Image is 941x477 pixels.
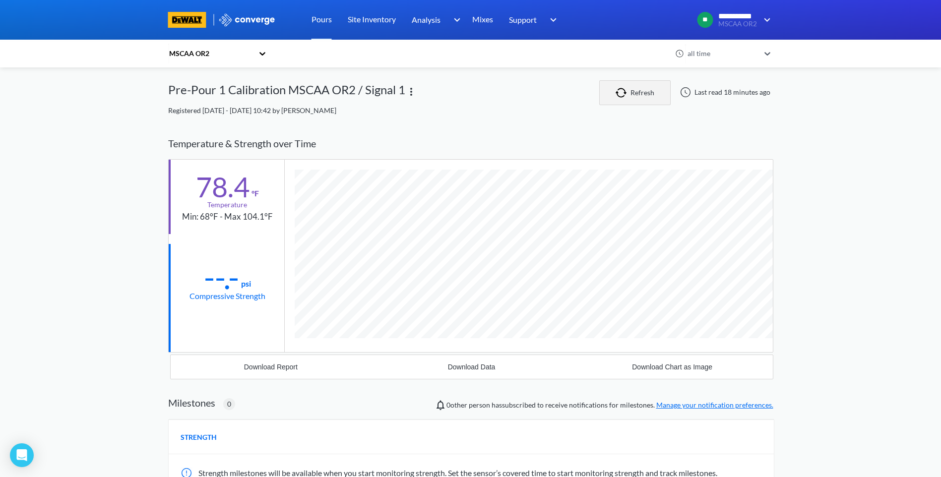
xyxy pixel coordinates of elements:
span: 0 other [446,401,467,409]
h2: Milestones [168,397,215,409]
img: logo_ewhite.svg [218,13,276,26]
div: Download Data [448,363,496,371]
div: Pre-Pour 1 Calibration MSCAA OR2 / Signal 1 [168,80,405,105]
button: Download Report [171,355,372,379]
img: notifications-icon.svg [435,399,446,411]
img: icon-refresh.svg [616,88,630,98]
div: Download Report [244,363,298,371]
img: more.svg [405,86,417,98]
span: 0 [227,399,231,410]
img: downArrow.svg [447,14,463,26]
div: 78.4 [196,175,250,199]
div: Temperature & Strength over Time [168,128,773,159]
button: Refresh [599,80,671,105]
button: Download Data [371,355,572,379]
img: downArrow.svg [757,14,773,26]
span: Support [509,13,537,26]
a: branding logo [168,12,218,28]
div: Download Chart as Image [632,363,712,371]
div: Last read 18 minutes ago [675,86,773,98]
img: icon-clock.svg [675,49,684,58]
img: downArrow.svg [544,14,560,26]
div: Open Intercom Messenger [10,443,34,467]
div: Temperature [207,199,247,210]
div: Min: 68°F - Max 104.1°F [182,210,273,224]
div: Compressive Strength [189,290,265,302]
span: Analysis [412,13,440,26]
span: MSCAA OR2 [718,20,757,28]
span: Registered [DATE] - [DATE] 10:42 by [PERSON_NAME] [168,106,336,115]
span: STRENGTH [181,432,217,443]
a: Manage your notification preferences. [656,401,773,409]
div: --.- [204,265,239,290]
img: branding logo [168,12,206,28]
span: person has subscribed to receive notifications for milestones. [446,400,773,411]
button: Download Chart as Image [572,355,773,379]
div: MSCAA OR2 [168,48,253,59]
div: all time [685,48,759,59]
